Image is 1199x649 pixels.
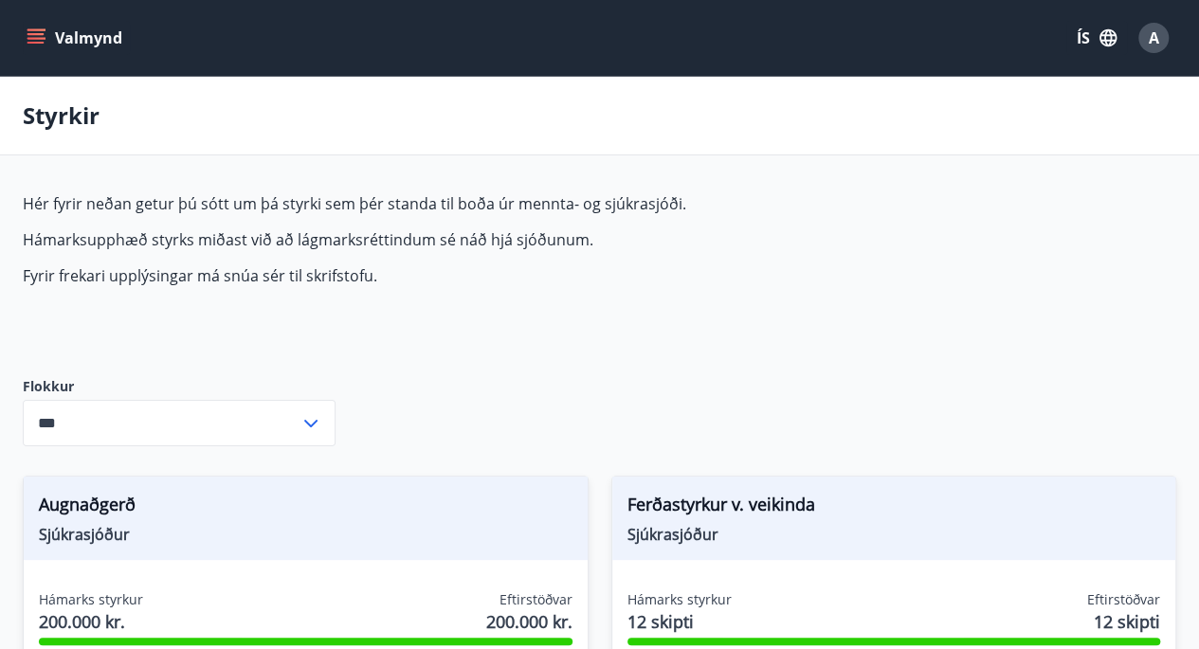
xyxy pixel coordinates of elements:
button: menu [23,21,130,55]
span: Eftirstöðvar [500,590,572,609]
span: Eftirstöðvar [1087,590,1160,609]
span: Sjúkrasjóður [39,524,572,545]
span: Sjúkrasjóður [627,524,1161,545]
button: ÍS [1066,21,1127,55]
p: Fyrir frekari upplýsingar má snúa sér til skrifstofu. [23,265,917,286]
span: A [1149,27,1159,48]
span: Augnaðgerð [39,492,572,524]
span: 12 skipti [1094,609,1160,634]
p: Hér fyrir neðan getur þú sótt um þá styrki sem þér standa til boða úr mennta- og sjúkrasjóði. [23,193,917,214]
span: Hámarks styrkur [627,590,732,609]
label: Flokkur [23,377,336,396]
p: Hámarksupphæð styrks miðast við að lágmarksréttindum sé náð hjá sjóðunum. [23,229,917,250]
span: 200.000 kr. [486,609,572,634]
span: 12 skipti [627,609,732,634]
button: A [1131,15,1176,61]
span: Ferðastyrkur v. veikinda [627,492,1161,524]
span: 200.000 kr. [39,609,143,634]
span: Hámarks styrkur [39,590,143,609]
p: Styrkir [23,99,100,132]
